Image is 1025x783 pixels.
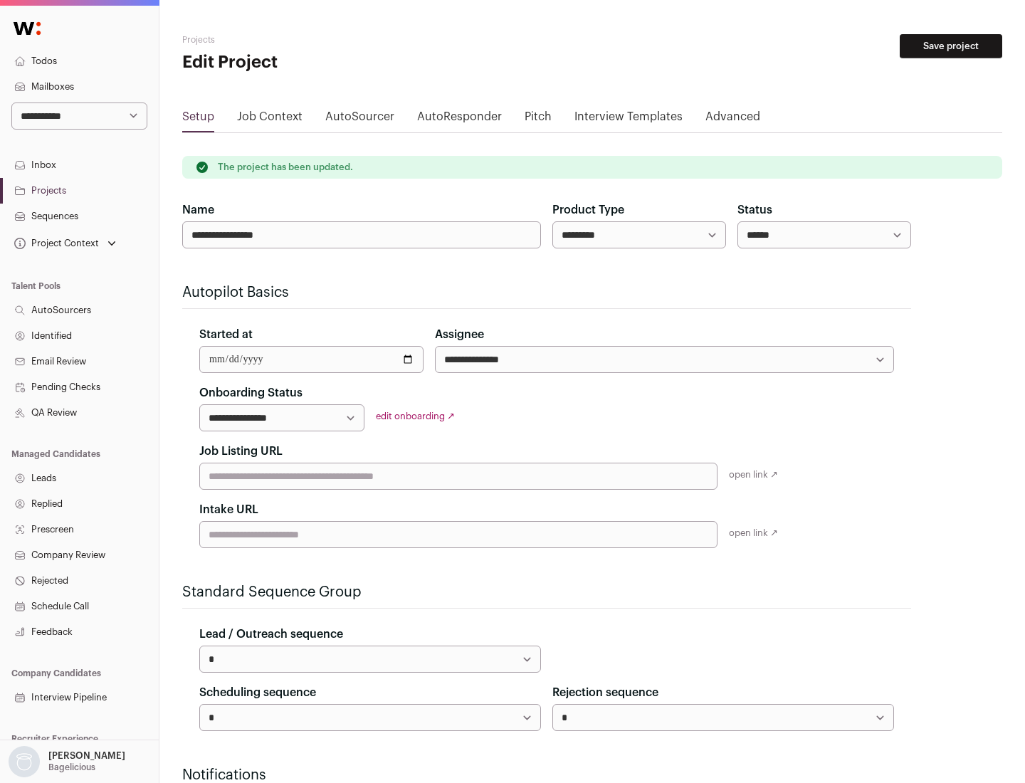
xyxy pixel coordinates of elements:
p: [PERSON_NAME] [48,750,125,762]
img: nopic.png [9,746,40,777]
a: Job Context [237,108,303,131]
h2: Projects [182,34,456,46]
a: Advanced [705,108,760,131]
label: Started at [199,326,253,343]
a: edit onboarding ↗ [376,411,455,421]
p: The project has been updated. [218,162,353,173]
button: Save project [900,34,1002,58]
p: Bagelicious [48,762,95,773]
label: Status [737,201,772,219]
a: Setup [182,108,214,131]
a: Pitch [525,108,552,131]
div: Project Context [11,238,99,249]
label: Assignee [435,326,484,343]
label: Job Listing URL [199,443,283,460]
h1: Edit Project [182,51,456,74]
label: Name [182,201,214,219]
button: Open dropdown [6,746,128,777]
button: Open dropdown [11,233,119,253]
a: AutoResponder [417,108,502,131]
a: Interview Templates [574,108,683,131]
h2: Autopilot Basics [182,283,911,303]
label: Product Type [552,201,624,219]
label: Intake URL [199,501,258,518]
label: Scheduling sequence [199,684,316,701]
a: AutoSourcer [325,108,394,131]
h2: Standard Sequence Group [182,582,911,602]
label: Onboarding Status [199,384,303,401]
img: Wellfound [6,14,48,43]
label: Lead / Outreach sequence [199,626,343,643]
label: Rejection sequence [552,684,658,701]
